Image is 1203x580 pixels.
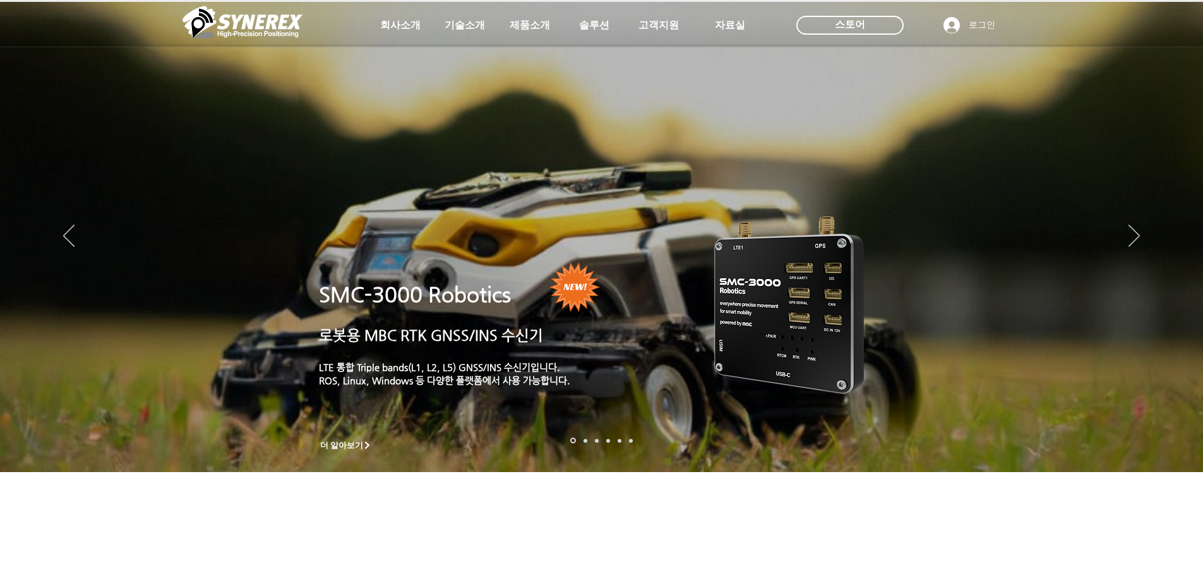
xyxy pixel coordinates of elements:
a: 정밀농업 [629,439,633,442]
a: LTE 통합 Triple bands(L1, L2, L5) GNSS/INS 수신기입니다. [319,362,560,372]
a: SMC-3000 Robotics [319,283,511,307]
a: 측량 IoT [595,439,599,442]
span: 고객지원 [638,19,679,32]
div: 스토어 [796,16,904,35]
a: 고객지원 [627,13,690,38]
a: 기술소개 [433,13,496,38]
span: 로그인 [964,19,1000,32]
a: 로봇 [618,439,621,442]
span: 기술소개 [445,19,485,32]
a: 제품소개 [498,13,561,38]
a: 더 알아보기 [314,437,378,453]
span: 스토어 [835,18,865,32]
span: 회사소개 [380,19,421,32]
a: 로봇용 MBC RTK GNSS/INS 수신기 [319,327,543,343]
span: 자료실 [715,19,745,32]
a: 회사소개 [369,13,432,38]
span: 솔루션 [579,19,609,32]
img: 씨너렉스_White_simbol_대지 1.png [183,3,302,41]
a: 솔루션 [563,13,626,38]
span: 더 알아보기 [320,440,364,451]
a: ROS, Linux, Windows 등 다양한 플랫폼에서 사용 가능합니다. [319,375,570,386]
a: 로봇- SMC 2000 [570,438,576,444]
nav: 슬라이드 [566,438,637,444]
a: 자율주행 [606,439,610,442]
img: KakaoTalk_20241224_155801212.png [697,198,883,409]
span: 제품소개 [510,19,550,32]
a: 드론 8 - SMC 2000 [584,439,587,442]
a: 자료실 [698,13,762,38]
button: 로그인 [935,13,1004,37]
button: 이전 [63,225,75,249]
button: 다음 [1128,225,1140,249]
